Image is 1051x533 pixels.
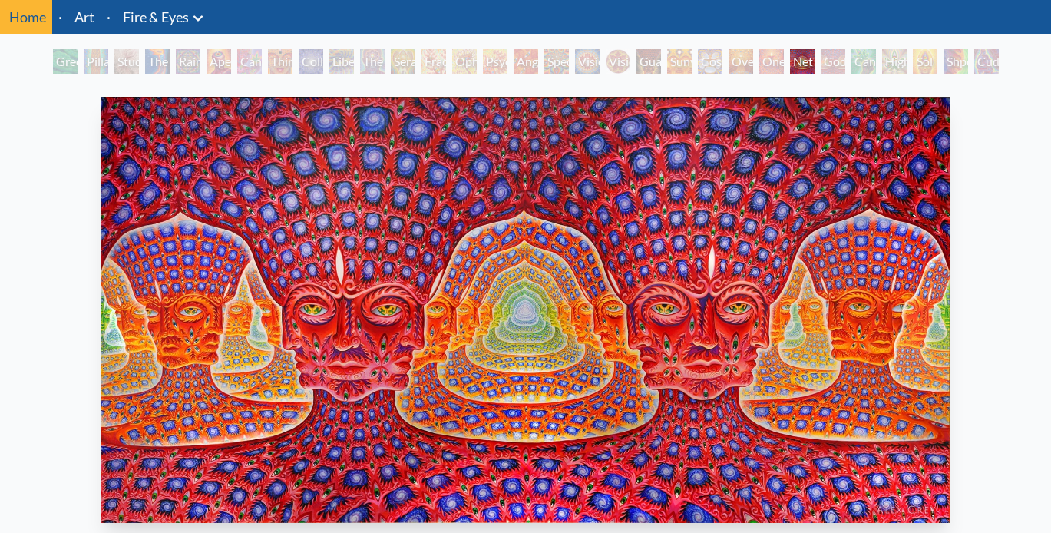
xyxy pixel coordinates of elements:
[821,49,845,74] div: Godself
[913,49,937,74] div: Sol Invictus
[759,49,784,74] div: One
[636,49,661,74] div: Guardian of Infinite Vision
[237,49,262,74] div: Cannabis Sutra
[421,49,446,74] div: Fractal Eyes
[729,49,753,74] div: Oversoul
[53,49,78,74] div: Green Hand
[882,49,907,74] div: Higher Vision
[606,49,630,74] div: Vision [PERSON_NAME]
[74,6,94,28] a: Art
[123,6,189,28] a: Fire & Eyes
[667,49,692,74] div: Sunyata
[360,49,385,74] div: The Seer
[944,49,968,74] div: Shpongled
[176,49,200,74] div: Rainbow Eye Ripple
[329,49,354,74] div: Liberation Through Seeing
[207,49,231,74] div: Aperture
[452,49,477,74] div: Ophanic Eyelash
[101,97,950,523] img: Net-of-Being-2021-Alex-Grey-watermarked.jpeg
[514,49,538,74] div: Angel Skin
[391,49,415,74] div: Seraphic Transport Docking on the Third Eye
[84,49,108,74] div: Pillar of Awareness
[698,49,722,74] div: Cosmic Elf
[145,49,170,74] div: The Torch
[114,49,139,74] div: Study for the Great Turn
[299,49,323,74] div: Collective Vision
[790,49,815,74] div: Net of Being
[974,49,999,74] div: Cuddle
[575,49,600,74] div: Vision Crystal
[268,49,292,74] div: Third Eye Tears of Joy
[483,49,507,74] div: Psychomicrograph of a Fractal Paisley Cherub Feather Tip
[544,49,569,74] div: Spectral Lotus
[9,8,46,25] a: Home
[851,49,876,74] div: Cannafist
